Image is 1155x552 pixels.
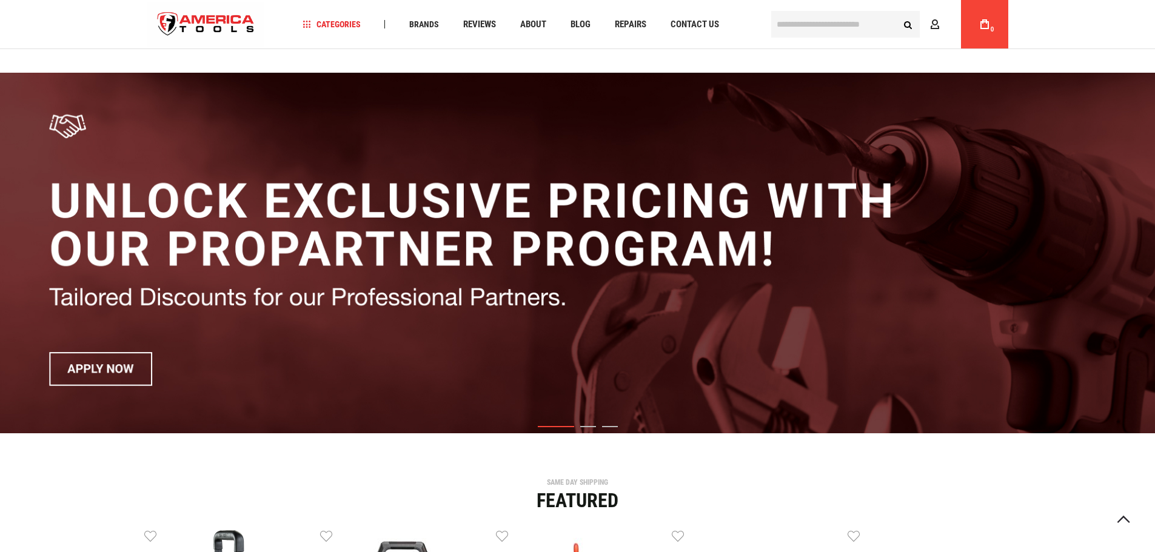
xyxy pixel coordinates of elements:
[991,26,994,33] span: 0
[671,20,719,29] span: Contact Us
[520,20,546,29] span: About
[565,16,596,33] a: Blog
[609,16,652,33] a: Repairs
[458,16,501,33] a: Reviews
[147,2,265,47] a: store logo
[463,20,496,29] span: Reviews
[615,20,646,29] span: Repairs
[297,16,366,33] a: Categories
[665,16,725,33] a: Contact Us
[515,16,552,33] a: About
[147,2,265,47] img: America Tools
[303,20,361,28] span: Categories
[404,16,444,33] a: Brands
[897,13,920,36] button: Search
[409,20,439,28] span: Brands
[144,491,1011,510] div: Featured
[571,20,591,29] span: Blog
[144,479,1011,486] div: SAME DAY SHIPPING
